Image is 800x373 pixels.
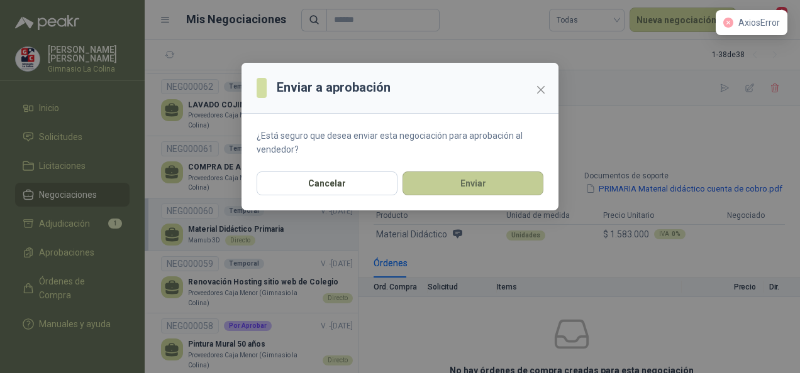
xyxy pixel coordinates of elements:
h3: Enviar a aprobación [277,78,391,97]
button: Enviar [403,171,543,195]
button: Close [531,80,551,100]
section: ¿Está seguro que desea enviar esta negociación para aprobación al vendedor? [242,114,558,171]
button: Cancelar [257,171,397,195]
span: close [536,85,546,95]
